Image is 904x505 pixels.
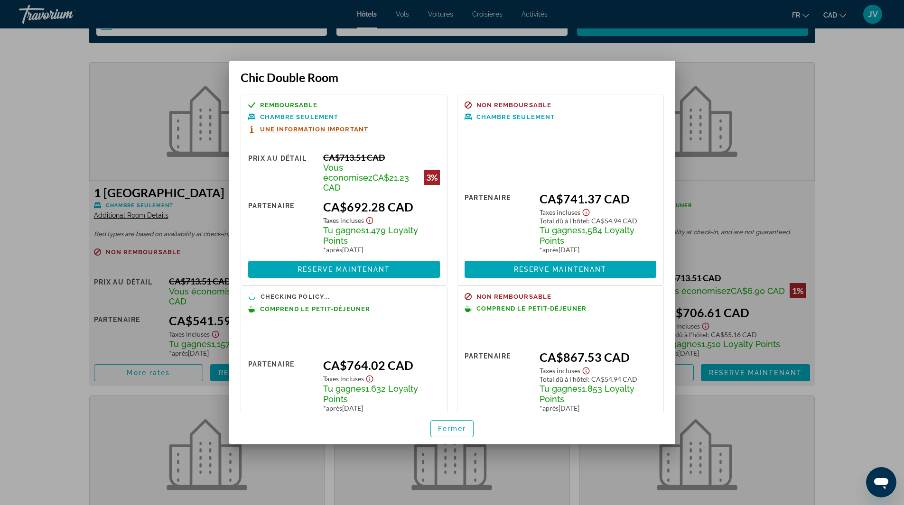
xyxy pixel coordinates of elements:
span: Reserve maintenant [514,266,607,273]
span: après [326,404,342,412]
button: Show Taxes and Fees disclaimer [580,364,592,375]
div: 3% [424,170,440,185]
div: * [DATE] [540,246,656,254]
button: Reserve maintenant [465,261,656,278]
iframe: Bouton de lancement de la fenêtre de messagerie [866,467,896,497]
span: Tu gagnes [540,384,582,394]
button: Une information important [248,125,369,133]
div: Partenaire [465,350,533,412]
span: après [542,246,559,254]
span: Taxes incluses [323,375,364,383]
button: Show Taxes and Fees disclaimer [580,206,592,217]
button: Fermer [430,420,474,437]
span: Tu gagnes [323,225,365,235]
div: CA$713.51 CAD [323,152,439,163]
span: 1,584 Loyalty Points [540,225,634,246]
span: Remboursable [260,102,317,108]
span: Comprend le petit-déjeuner [476,305,587,312]
span: après [326,246,342,254]
div: * [DATE] [323,404,439,412]
span: 1,632 Loyalty Points [323,384,418,404]
div: Partenaire [248,358,317,412]
div: : CA$54.94 CAD [540,375,656,383]
span: Tu gagnes [540,225,582,235]
div: CA$741.37 CAD [540,192,656,206]
span: CA$21.23 CAD [323,173,409,193]
span: Reserve maintenant [298,266,391,273]
div: CA$692.28 CAD [323,200,439,214]
div: * [DATE] [540,404,656,412]
button: Reserve maintenant [248,261,440,278]
span: Tu gagnes [323,384,365,394]
button: Show Taxes and Fees disclaimer [364,372,375,383]
div: : CA$54.94 CAD [540,217,656,225]
span: Chambre seulement [476,114,555,120]
span: après [542,404,559,412]
span: 1,853 Loyalty Points [540,384,634,404]
span: Total dû à l'hôtel [540,375,588,383]
span: Taxes incluses [323,216,364,224]
span: Taxes incluses [540,367,580,375]
span: Non remboursable [476,294,552,300]
span: 1,479 Loyalty Points [323,225,418,246]
span: Fermer [438,425,466,432]
div: * [DATE] [323,246,439,254]
div: Partenaire [248,200,317,254]
a: Remboursable [248,101,440,109]
button: Show Taxes and Fees disclaimer [364,214,375,225]
div: CA$867.53 CAD [540,350,656,364]
h3: Chic Double Room [241,70,664,84]
div: CA$764.02 CAD [323,358,439,372]
div: Prix au détail [248,152,317,193]
span: Chambre seulement [260,114,339,120]
span: Total dû à l'hôtel [540,217,588,225]
div: Partenaire [465,192,533,254]
span: Taxes incluses [540,208,580,216]
span: Comprend le petit-déjeuner [260,306,371,312]
span: Vous économisez [323,163,373,183]
span: Checking policy... [261,294,330,300]
span: Non remboursable [476,102,552,108]
span: Une information important [260,126,369,132]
